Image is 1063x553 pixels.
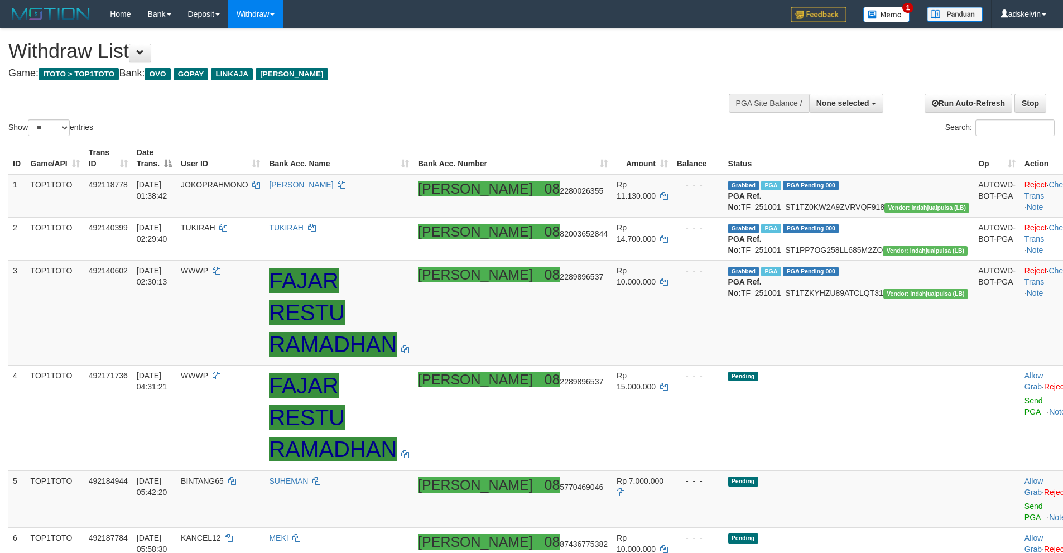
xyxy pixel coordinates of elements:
a: Reject [1024,266,1047,275]
span: 492187784 [89,533,128,542]
span: Pending [728,477,758,486]
td: TOP1TOTO [26,174,84,218]
label: Search: [945,119,1055,136]
ah_el_jm_1756146672679: 08 [545,372,560,387]
span: Vendor URL: https://dashboard.q2checkout.com/secure [883,246,968,256]
ah_el_jm_1756146672679: 08 [545,181,560,196]
span: 492118778 [89,180,128,189]
th: Status [724,142,974,174]
button: None selected [809,94,883,113]
a: Allow Grab [1024,477,1043,497]
span: Copy 082289896537 to clipboard [545,377,604,386]
ah_el_jm_1756146672679: [PERSON_NAME] [418,372,533,387]
span: PGA Pending [783,267,839,276]
b: PGA Ref. No: [728,191,762,211]
th: Date Trans.: activate to sort column descending [132,142,176,174]
span: Copy 082280026355 to clipboard [545,186,604,195]
a: Stop [1014,94,1046,113]
td: TOP1TOTO [26,366,84,470]
a: SUHEMAN [269,477,308,485]
td: TOP1TOTO [26,217,84,260]
span: Pending [728,372,758,381]
ah_el_jm_1759258537013: FAJAR RESTU RAMADHAN [269,373,397,461]
span: GOPAY [174,68,209,80]
td: 3 [8,260,26,365]
a: Send PGA [1024,502,1043,522]
img: panduan.png [927,7,983,22]
div: - - - [677,222,719,233]
ah_el_jm_1756146672679: 08 [545,267,560,282]
th: ID [8,142,26,174]
span: Grabbed [728,224,759,233]
span: Vendor URL: https://dashboard.q2checkout.com/secure [883,289,968,299]
span: [PERSON_NAME] [256,68,328,80]
span: Grabbed [728,267,759,276]
ah_el_jm_1756146672679: [PERSON_NAME] [418,224,533,239]
a: Note [1027,288,1043,297]
img: MOTION_logo.png [8,6,93,22]
th: Game/API: activate to sort column ascending [26,142,84,174]
select: Showentries [28,119,70,136]
div: - - - [677,532,719,544]
span: Copy 085770469046 to clipboard [545,483,604,492]
div: - - - [677,475,719,487]
ah_el_jm_1756146672679: [PERSON_NAME] [418,267,533,282]
td: TOP1TOTO [26,260,84,365]
span: Copy 082289896537 to clipboard [545,272,604,281]
div: - - - [677,179,719,190]
span: Marked by adsfajar [761,224,781,233]
th: Op: activate to sort column ascending [974,142,1020,174]
td: 2 [8,217,26,260]
span: · [1024,477,1044,497]
span: WWWP [181,371,208,380]
span: Rp 10.000.000 [617,266,656,286]
a: MEKI [269,533,288,542]
span: Marked by adsfajar [761,267,781,276]
td: 4 [8,366,26,470]
th: Amount: activate to sort column ascending [612,142,672,174]
span: Grabbed [728,181,759,190]
span: KANCEL12 [181,533,221,542]
span: OVO [145,68,170,80]
a: Note [1027,246,1043,254]
span: 492140399 [89,223,128,232]
td: TF_251001_ST1TZKYHZU89ATCLQT31 [724,260,974,365]
label: Show entries [8,119,93,136]
td: AUTOWD-BOT-PGA [974,217,1020,260]
span: PGA Pending [783,224,839,233]
span: TUKIRAH [181,223,215,232]
span: Rp 7.000.000 [617,477,663,485]
b: PGA Ref. No: [728,234,762,254]
th: Balance [672,142,724,174]
span: 1 [902,3,914,13]
ah_el_jm_1756146672679: [PERSON_NAME] [418,477,533,493]
span: · [1024,371,1044,391]
a: TUKIRAH [269,223,303,232]
span: PGA Pending [783,181,839,190]
span: 492184944 [89,477,128,485]
div: - - - [677,370,719,381]
h1: Withdraw List [8,40,698,62]
a: FAJAR RESTU RAMADHAN [269,386,397,459]
ah_el_jm_1756146672679: 08 [545,477,560,493]
td: 1 [8,174,26,218]
ah_el_jm_1756146672679: 08 [545,224,560,239]
a: FAJAR RESTU RAMADHAN [269,281,397,354]
span: 492171736 [89,371,128,380]
div: PGA Site Balance / [729,94,809,113]
span: Marked by adsfajar [761,181,781,190]
span: BINTANG65 [181,477,224,485]
td: AUTOWD-BOT-PGA [974,174,1020,218]
span: JOKOPRAHMONO [181,180,248,189]
ah_el_jm_1756146672679: [PERSON_NAME] [418,181,533,196]
ah_el_jm_1759258537013: FAJAR RESTU RAMADHAN [269,268,397,357]
a: Reject [1024,180,1047,189]
span: Copy 0882003652844 to clipboard [545,229,608,238]
input: Search: [975,119,1055,136]
td: AUTOWD-BOT-PGA [974,260,1020,365]
a: [PERSON_NAME] [269,180,333,189]
span: [DATE] 02:30:13 [137,266,167,286]
span: WWWP [181,266,208,275]
span: None selected [816,99,869,108]
span: [DATE] 01:38:42 [137,180,167,200]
